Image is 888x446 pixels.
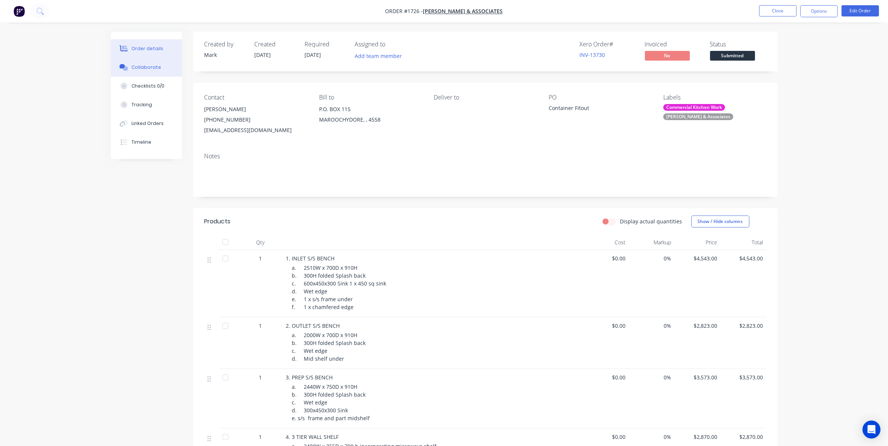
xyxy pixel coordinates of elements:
[204,104,307,114] div: [PERSON_NAME]
[620,217,682,225] label: Display actual quantities
[131,64,161,71] div: Collaborate
[691,216,749,227] button: Show / Hide columns
[631,322,672,330] span: 0%
[319,104,422,114] div: P.O. BOX 115
[580,51,605,58] a: INV-13730
[645,41,701,48] div: Invoiced
[842,5,879,16] button: Edit Order
[583,235,629,250] div: Cost
[238,235,283,250] div: Qty
[631,433,672,441] span: 0%
[131,45,163,52] div: Order details
[259,322,262,330] span: 1
[111,58,182,77] button: Collaborate
[663,104,725,111] div: Commercial Kitchen Work
[286,433,339,440] span: 4. 3 TIER WALL SHELF
[549,94,651,101] div: PO
[678,322,718,330] span: $2,823.00
[710,41,766,48] div: Status
[204,125,307,135] div: [EMAIL_ADDRESS][DOMAIN_NAME]
[292,264,387,311] span: a. 2510W x 700D x 910H b. 300H folded Splash back c. 600x450x300 Sink 1 x 450 sq sink d. Wet edge...
[710,51,755,60] span: Submitted
[131,101,152,108] div: Tracking
[204,94,307,101] div: Contact
[111,95,182,114] button: Tracking
[355,51,406,61] button: Add team member
[131,83,164,89] div: Checklists 0/0
[111,39,182,58] button: Order details
[863,421,881,439] div: Open Intercom Messenger
[723,322,763,330] span: $2,823.00
[723,254,763,262] span: $4,543.00
[286,255,335,262] span: 1. INLET S/S BENCH
[720,235,766,250] div: Total
[255,41,296,48] div: Created
[580,41,636,48] div: Xero Order #
[631,373,672,381] span: 0%
[586,433,626,441] span: $0.00
[628,235,675,250] div: Markup
[131,139,151,146] div: Timeline
[259,373,262,381] span: 1
[355,41,430,48] div: Assigned to
[259,433,262,441] span: 1
[631,254,672,262] span: 0%
[259,254,262,262] span: 1
[319,94,422,101] div: Bill to
[678,373,718,381] span: $3,573.00
[586,373,626,381] span: $0.00
[111,77,182,95] button: Checklists 0/0
[286,374,333,381] span: 3. PREP S/S BENCH
[800,5,838,17] button: Options
[385,8,423,15] span: Order #1726 -
[305,41,346,48] div: Required
[319,104,422,128] div: P.O. BOX 115MAROOCHYDORE, , 4558
[663,113,733,120] div: [PERSON_NAME] & Associates
[204,153,766,160] div: Notes
[319,114,422,125] div: MAROOCHYDORE, , 4558
[423,8,503,15] a: [PERSON_NAME] & ASSOCIATES
[678,254,718,262] span: $4,543.00
[759,5,797,16] button: Close
[255,51,271,58] span: [DATE]
[434,94,536,101] div: Deliver to
[13,6,25,17] img: Factory
[286,322,340,329] span: 2. OUTLET S/S BENCH
[549,104,642,114] div: Container Fitout
[586,254,626,262] span: $0.00
[204,41,246,48] div: Created by
[204,217,231,226] div: Products
[204,51,246,59] div: Mark
[292,332,366,362] span: a. 2000W x 700D x 910H b. 300H folded Splash back c. Wet edge d. Mid shelf under
[131,120,164,127] div: Linked Orders
[204,114,307,125] div: [PHONE_NUMBER]
[723,373,763,381] span: $3,573.00
[645,51,690,60] span: No
[351,51,406,61] button: Add team member
[678,433,718,441] span: $2,870.00
[292,383,370,422] span: a. 2440W x 750D x 910H b. 300H folded Splash back c. Wet edge d. 300x450x300 Sink e. s/s frame an...
[305,51,321,58] span: [DATE]
[675,235,721,250] div: Price
[663,94,766,101] div: Labels
[204,104,307,135] div: [PERSON_NAME][PHONE_NUMBER][EMAIL_ADDRESS][DOMAIN_NAME]
[111,114,182,133] button: Linked Orders
[111,133,182,152] button: Timeline
[586,322,626,330] span: $0.00
[723,433,763,441] span: $2,870.00
[710,51,755,62] button: Submitted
